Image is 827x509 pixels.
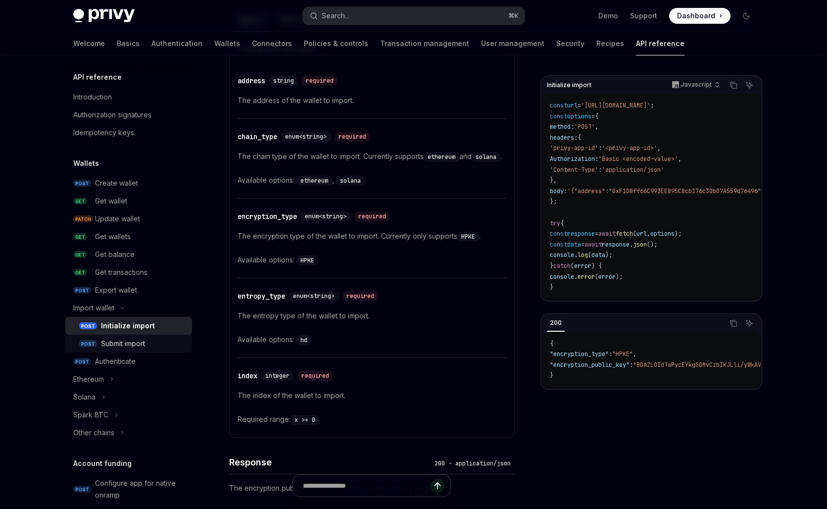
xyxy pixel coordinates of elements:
a: Recipes [596,32,624,55]
div: required [354,211,390,221]
span: data [567,241,581,249]
a: POSTExport wallet [65,281,192,299]
p: The index of the wallet to import. [238,390,506,402]
div: Import wallet [73,302,114,314]
div: required [302,76,338,86]
span: = [595,230,598,238]
span: POST [73,287,91,294]
span: response [602,241,630,249]
a: Introduction [65,88,192,106]
p: The encryption type of the wallet to import. Currently only supports . [238,230,506,242]
button: Toggle Solana section [65,388,192,406]
div: Other chains [73,427,114,439]
div: 200 [547,317,565,329]
span: , [595,123,598,131]
h5: Account funding [73,458,132,469]
div: Get transactions [95,266,147,278]
div: Initialize import [101,320,155,332]
span: } [550,262,553,270]
span: "HPKE" [612,350,633,358]
span: POST [73,180,91,187]
span: GET [73,233,87,241]
div: required [335,132,370,142]
span: const [550,241,567,249]
span: ); [605,251,612,259]
span: , [647,230,650,238]
a: POSTCreate wallet [65,174,192,192]
span: , [678,155,681,163]
span: const [550,102,567,109]
span: = [591,112,595,120]
a: POSTSubmit import [65,335,192,353]
button: Toggle dark mode [738,8,754,24]
p: Javascript [681,81,712,89]
span: const [550,230,567,238]
span: ( [588,251,591,259]
span: url [567,102,578,109]
code: solana [336,176,365,186]
span: POST [79,340,97,348]
span: 'application/json' [602,166,664,174]
span: (); [647,241,657,249]
span: , [657,144,661,152]
span: console [550,273,574,281]
span: enum<string> [305,212,346,220]
span: fetch [616,230,633,238]
span: { [560,219,564,227]
div: Configure app for native onramp [95,477,186,501]
button: Toggle Spark BTC section [65,406,192,424]
span: Initialize import [547,81,591,89]
a: PATCHUpdate wallet [65,210,192,228]
span: data [591,251,605,259]
button: Ask AI [743,317,756,330]
span: console [550,251,574,259]
span: { [578,134,581,142]
span: '[URL][DOMAIN_NAME]' [581,102,650,109]
button: Toggle Import wallet section [65,299,192,317]
div: Required range: [238,413,506,425]
img: dark logo [73,9,135,23]
a: POSTAuthenticate [65,353,192,370]
button: Javascript [667,77,724,94]
a: Authorization signatures [65,106,192,124]
a: Policies & controls [304,32,368,55]
span: ( [571,262,574,270]
a: POSTInitialize import [65,317,192,335]
a: GETGet wallets [65,228,192,246]
span: GET [73,269,87,276]
span: }, [550,176,557,184]
span: method: [550,123,574,131]
div: , [296,174,336,186]
span: response [567,230,595,238]
div: Available options: [238,334,506,346]
span: string [273,77,294,85]
code: hd [296,335,311,345]
span: Authorization: [550,155,598,163]
span: } [550,283,553,291]
a: Support [630,11,657,21]
div: 200 - application/json [431,458,515,468]
p: The address of the wallet to import. [238,95,506,106]
div: chain_type [238,132,277,142]
span: catch [553,262,571,270]
span: "encryption_type" [550,350,609,358]
span: error [574,262,591,270]
div: required [297,371,333,381]
span: ); [675,230,681,238]
span: 'Content-Type' [550,166,598,174]
a: Basics [117,32,140,55]
div: index [238,371,257,381]
span: ; [650,102,654,109]
a: Security [556,32,584,55]
a: User management [481,32,544,55]
span: ⌘ K [508,12,519,20]
span: = [581,241,584,249]
span: POST [73,358,91,365]
span: ethereum [428,153,455,161]
div: Get wallets [95,231,131,243]
span: : [630,361,633,369]
span: . [574,273,578,281]
span: headers: [550,134,578,142]
div: Available options: [238,174,506,186]
span: await [598,230,616,238]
